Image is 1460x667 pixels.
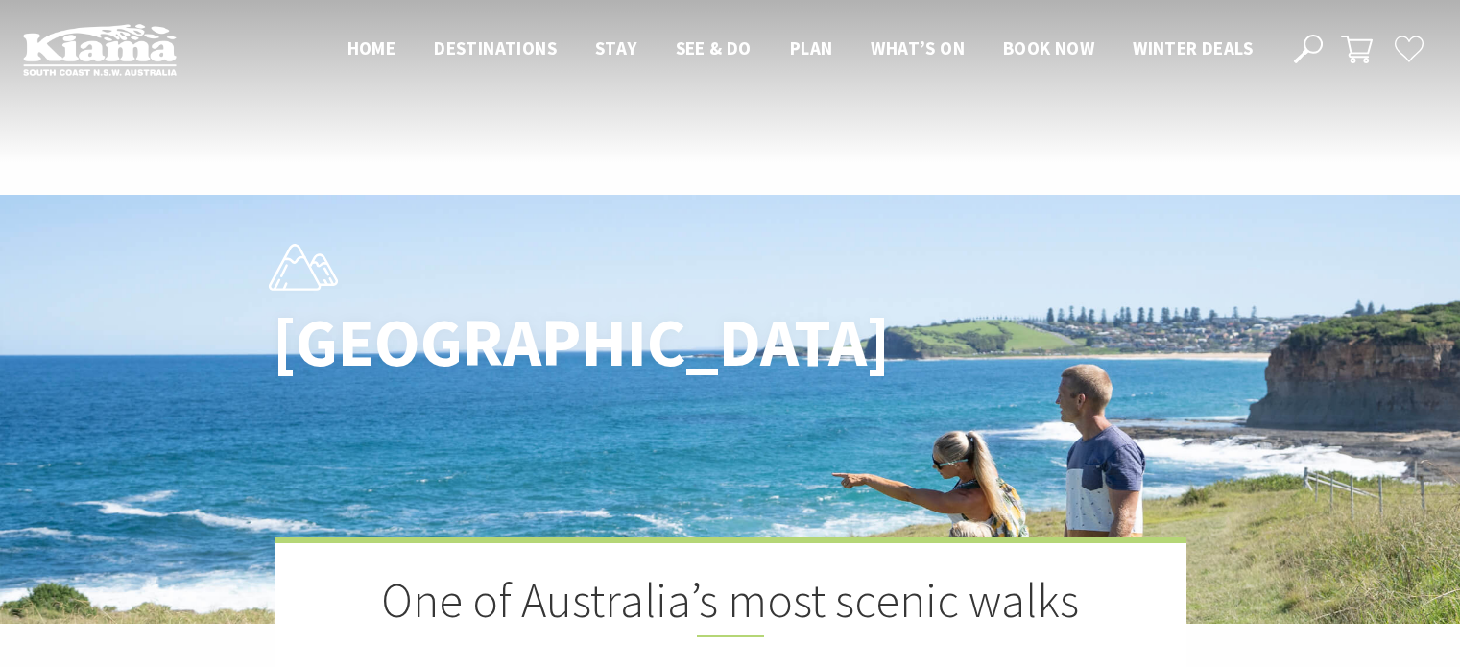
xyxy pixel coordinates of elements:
span: Stay [595,36,637,60]
h1: [GEOGRAPHIC_DATA] [273,306,815,380]
span: Book now [1003,36,1094,60]
h2: One of Australia’s most scenic walks [371,572,1090,637]
img: Kiama Logo [23,23,177,76]
span: See & Do [676,36,752,60]
span: Destinations [434,36,557,60]
span: Winter Deals [1133,36,1253,60]
span: What’s On [871,36,965,60]
span: Plan [790,36,833,60]
span: Home [347,36,396,60]
nav: Main Menu [328,34,1272,65]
